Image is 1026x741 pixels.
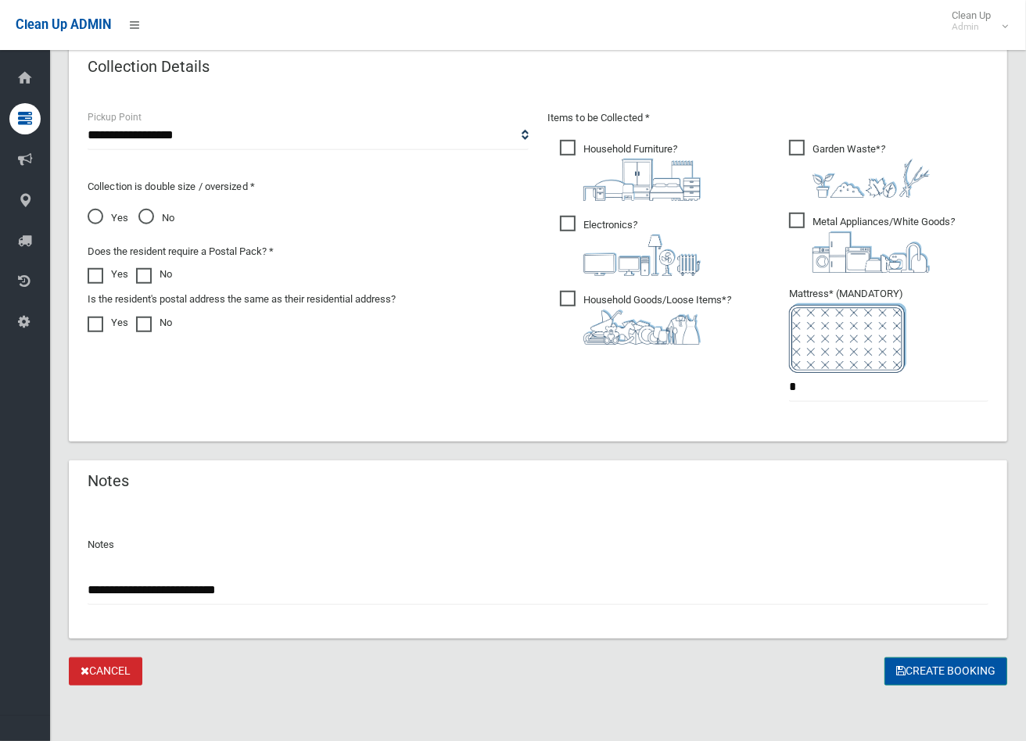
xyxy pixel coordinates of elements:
p: Notes [88,535,988,554]
label: Yes [88,313,128,332]
i: ? [583,143,701,201]
span: Electronics [560,216,701,276]
header: Notes [69,466,148,496]
button: Create Booking [884,657,1007,686]
span: Household Goods/Loose Items* [560,291,731,345]
label: No [136,265,172,284]
i: ? [813,216,955,273]
i: ? [583,219,701,276]
label: Does the resident require a Postal Pack? * [88,242,274,261]
span: Yes [88,209,128,227]
img: 36c1b0289cb1767239cdd3de9e694f19.png [813,231,930,273]
label: No [136,313,172,332]
i: ? [813,143,930,198]
label: Yes [88,265,128,284]
img: aa9efdbe659d29b613fca23ba79d85cb.png [583,159,701,201]
span: Garden Waste* [789,140,930,198]
span: Clean Up [944,9,1006,33]
img: b13cc3517677393f34c0a387616ef184.png [583,310,701,345]
small: Admin [952,21,991,33]
img: 4fd8a5c772b2c999c83690221e5242e0.png [813,159,930,198]
span: Metal Appliances/White Goods [789,213,955,273]
span: Mattress* (MANDATORY) [789,288,988,373]
label: Is the resident's postal address the same as their residential address? [88,290,396,309]
a: Cancel [69,657,142,686]
span: No [138,209,174,227]
img: 394712a680b73dbc3d2a6a3a7ffe5a07.png [583,234,701,276]
span: Household Furniture [560,140,701,201]
header: Collection Details [69,52,228,82]
p: Collection is double size / oversized * [88,177,529,196]
i: ? [583,294,731,345]
span: Clean Up ADMIN [16,17,111,32]
p: Items to be Collected * [547,109,988,127]
img: e7408bece873d2c1783593a074e5cb2f.png [789,303,906,373]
